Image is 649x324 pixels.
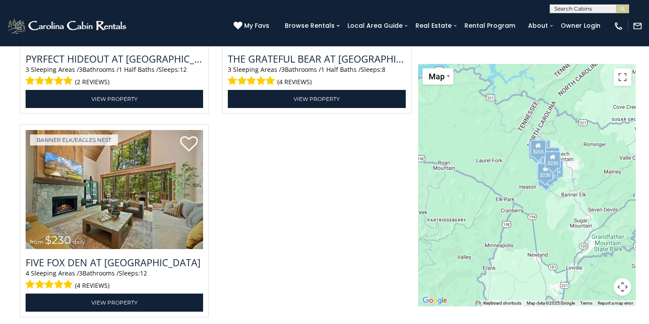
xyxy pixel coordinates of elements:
a: Browse Rentals [280,19,339,33]
span: My Favs [244,21,269,30]
img: Google [420,295,449,306]
a: The Grateful Bear at [GEOGRAPHIC_DATA] [228,52,405,65]
span: 1 Half Baths / [321,65,361,74]
a: Report a map error [598,301,633,305]
img: White-1-2.png [7,17,129,35]
a: View Property [228,90,405,108]
span: 3 [79,65,83,74]
span: (4 reviews) [277,76,312,88]
div: $200 [544,147,560,165]
a: Five Fox Den at [GEOGRAPHIC_DATA] [26,256,203,269]
a: Terms (opens in new tab) [580,301,592,305]
img: Five Fox Den at Eagles Nest [26,130,203,249]
span: 8 [382,65,385,74]
span: 4 [26,269,29,277]
a: Five Fox Den at Eagles Nest from $230 daily [26,130,203,249]
div: $215 [538,169,554,186]
span: 3 [281,65,285,74]
a: Owner Login [556,19,605,33]
a: Banner Elk/Eagles Nest [30,134,118,145]
span: from [30,238,43,245]
span: Map data ©2025 Google [527,301,575,305]
span: 3 [228,65,231,74]
a: Real Estate [411,19,456,33]
button: Toggle fullscreen view [614,68,631,86]
div: $265 [530,140,546,157]
div: $285 [528,142,544,159]
span: Map [429,72,445,81]
div: Sleeping Areas / Bathrooms / Sleeps: [26,65,203,88]
h3: Five Fox Den at Eagles Nest [26,256,203,269]
a: Rental Program [460,19,520,33]
span: 12 [140,269,147,277]
button: Keyboard shortcuts [483,300,521,306]
a: Open this area in Google Maps (opens a new window) [420,295,449,306]
h3: Pyrfect Hideout at Eagles Nest [26,52,203,65]
a: Add to favorites [180,135,198,154]
span: 3 [79,269,83,277]
span: 12 [180,65,187,74]
span: daily [73,238,85,245]
img: mail-regular-white.png [633,21,642,31]
a: View Property [26,90,203,108]
a: About [524,19,552,33]
div: $250 [542,164,558,182]
span: (4 reviews) [75,280,109,291]
div: $305 [536,164,552,181]
a: My Favs [234,21,272,31]
a: View Property [26,294,203,312]
a: Pyrfect Hideout at [GEOGRAPHIC_DATA] [26,52,203,65]
div: $230 [537,163,553,181]
h3: The Grateful Bear at Eagles Nest [228,52,405,65]
div: Sleeping Areas / Bathrooms / Sleeps: [228,65,405,88]
button: Change map style [423,68,453,85]
a: Local Area Guide [343,19,407,33]
span: (2 reviews) [75,76,109,88]
div: Sleeping Areas / Bathrooms / Sleeps: [26,269,203,291]
span: 3 [26,65,29,74]
img: phone-regular-white.png [614,21,623,31]
span: 1 Half Baths / [119,65,158,74]
div: $230 [545,151,561,169]
button: Map camera controls [614,278,631,296]
span: $230 [45,234,71,246]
